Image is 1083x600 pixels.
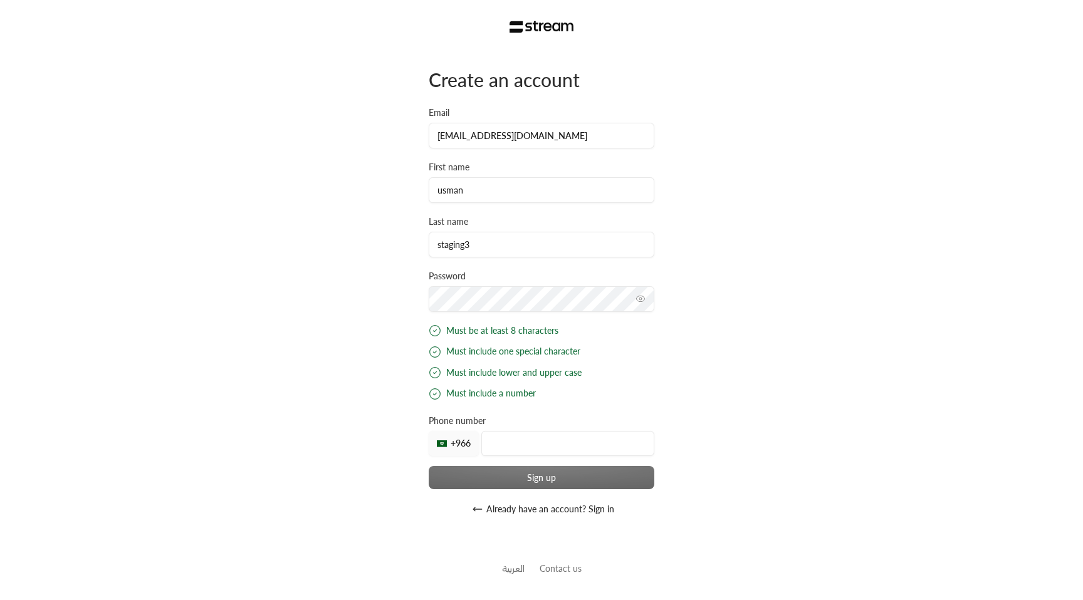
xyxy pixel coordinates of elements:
label: Phone number [429,415,486,427]
label: Email [429,106,449,119]
div: Must be at least 8 characters [429,324,654,338]
a: Contact us [540,563,582,574]
a: العربية [502,557,525,580]
label: Last name [429,215,468,228]
div: Must include lower and upper case [429,366,654,380]
button: Already have an account? Sign in [429,497,654,522]
label: First name [429,161,469,173]
div: Must include one special character [429,345,654,358]
div: +966 [429,431,479,456]
button: toggle password visibility [630,289,651,309]
label: Password [429,270,466,282]
img: Stream Logo [510,21,574,33]
div: Create an account [429,68,654,91]
div: Must include a number [429,387,654,400]
button: Contact us [540,562,582,575]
